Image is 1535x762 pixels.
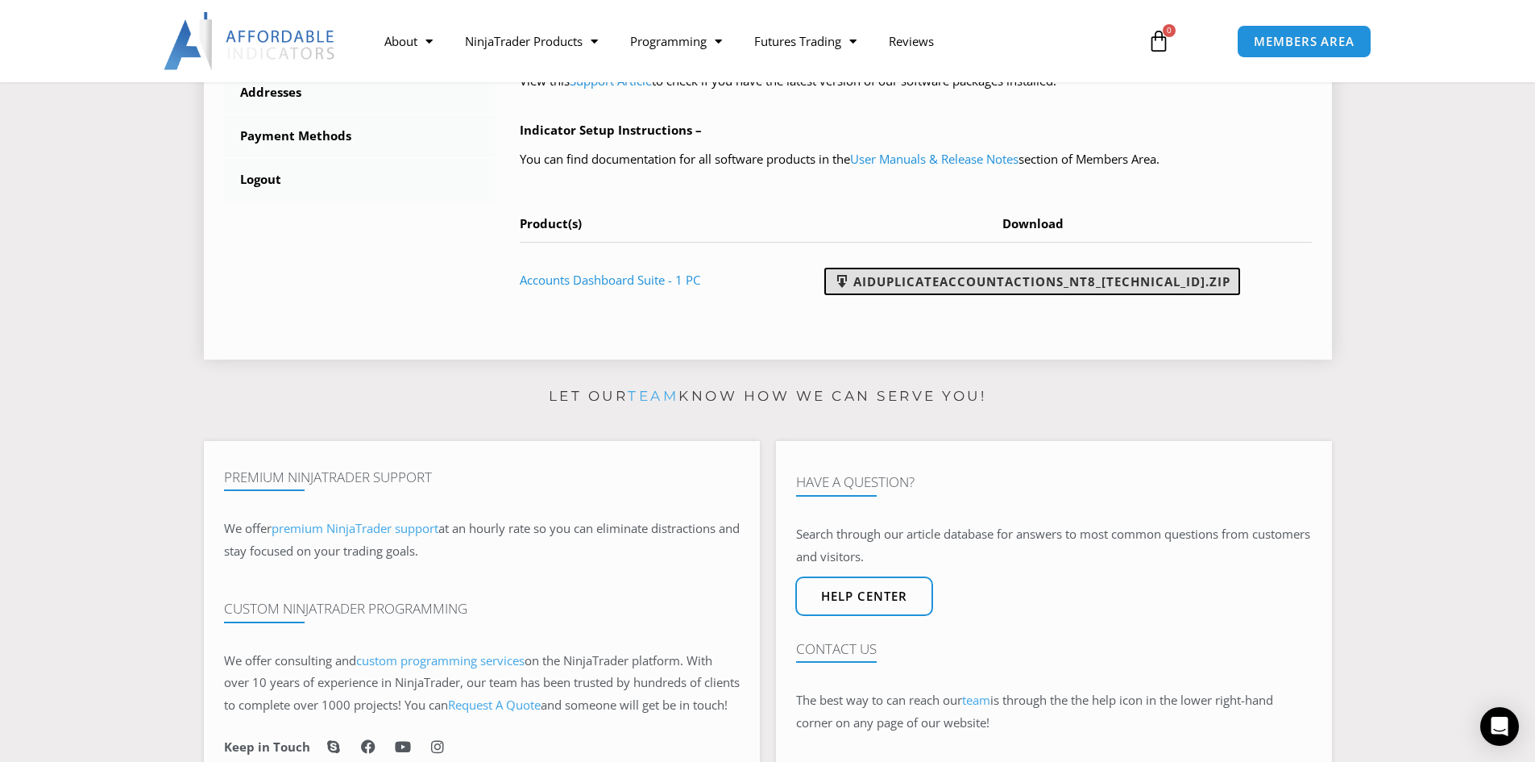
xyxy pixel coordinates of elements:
span: 0 [1163,24,1176,37]
h4: Contact Us [796,641,1312,657]
a: team [628,388,678,404]
span: at an hourly rate so you can eliminate distractions and stay focused on your trading goals. [224,520,740,559]
a: User Manuals & Release Notes [850,151,1018,167]
span: We offer [224,520,272,536]
span: Download [1002,215,1064,231]
a: custom programming services [356,652,525,668]
span: Product(s) [520,215,582,231]
div: Open Intercom Messenger [1480,707,1519,746]
span: on the NinjaTrader platform. With over 10 years of experience in NinjaTrader, our team has been t... [224,652,740,714]
a: NinjaTrader Products [449,23,614,60]
h6: Keep in Touch [224,739,310,755]
a: 0 [1123,18,1194,65]
a: Help center [795,577,933,616]
a: Futures Trading [738,23,873,60]
b: Indicator Setup Instructions – [520,122,702,138]
h4: Custom NinjaTrader Programming [224,601,740,617]
a: Request A Quote [448,697,541,713]
a: AIDuplicateAccountActions_NT8_[TECHNICAL_ID].zip [824,268,1240,295]
span: MEMBERS AREA [1254,35,1355,48]
p: Search through our article database for answers to most common questions from customers and visit... [796,523,1312,568]
nav: Menu [368,23,1129,60]
span: Help center [821,590,907,602]
a: Programming [614,23,738,60]
a: Accounts Dashboard Suite - 1 PC [520,272,700,288]
h4: Premium NinjaTrader Support [224,469,740,485]
a: team [962,692,990,708]
a: Addresses [224,72,496,114]
img: LogoAI | Affordable Indicators – NinjaTrader [164,12,337,70]
span: We offer consulting and [224,652,525,668]
a: Logout [224,159,496,201]
p: The best way to can reach our is through the the help icon in the lower right-hand corner on any ... [796,689,1312,735]
a: premium NinjaTrader support [272,520,438,536]
a: About [368,23,449,60]
a: MEMBERS AREA [1237,25,1371,58]
p: You can find documentation for all software products in the section of Members Area. [520,148,1312,171]
p: Let our know how we can serve you! [204,384,1332,410]
a: Reviews [873,23,950,60]
h4: Have A Question? [796,474,1312,490]
a: Payment Methods [224,115,496,157]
